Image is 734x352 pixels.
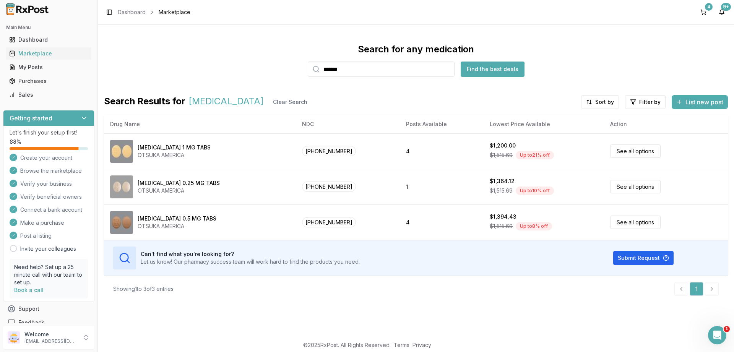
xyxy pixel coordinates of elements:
[9,50,88,57] div: Marketplace
[138,215,216,222] div: [MEDICAL_DATA] 0.5 MG TABS
[674,282,719,296] nav: pagination
[110,211,133,234] img: Rexulti 0.5 MG TABS
[20,193,82,201] span: Verify beneficial owners
[716,6,728,18] button: 9+
[20,232,52,240] span: Post a listing
[118,8,146,16] a: Dashboard
[610,216,661,229] a: See all options
[516,222,552,230] div: Up to 8 % off
[267,95,313,109] button: Clear Search
[484,115,604,133] th: Lowest Price Available
[141,258,360,266] p: Let us know! Our pharmacy success team will work hard to find the products you need.
[18,319,44,326] span: Feedback
[9,63,88,71] div: My Posts
[10,129,88,136] p: Let's finish your setup first!
[613,251,674,265] button: Submit Request
[118,8,190,16] nav: breadcrumb
[9,77,88,85] div: Purchases
[394,342,409,348] a: Terms
[639,98,661,106] span: Filter by
[705,3,713,11] div: 4
[3,316,94,329] button: Feedback
[20,206,82,214] span: Connect a bank account
[159,8,190,16] span: Marketplace
[490,142,516,149] div: $1,200.00
[138,179,220,187] div: [MEDICAL_DATA] 0.25 MG TABS
[24,331,78,338] p: Welcome
[412,342,431,348] a: Privacy
[3,75,94,87] button: Purchases
[697,6,710,18] button: 4
[400,115,484,133] th: Posts Available
[113,285,174,293] div: Showing 1 to 3 of 3 entries
[610,180,661,193] a: See all options
[20,167,82,175] span: Browse the marketplace
[490,177,515,185] div: $1,364.12
[6,24,91,31] h2: Main Menu
[24,338,78,344] p: [EMAIL_ADDRESS][DOMAIN_NAME]
[400,169,484,204] td: 1
[302,146,356,156] span: [PHONE_NUMBER]
[138,144,211,151] div: [MEDICAL_DATA] 1 MG TABS
[6,88,91,102] a: Sales
[188,95,264,109] span: [MEDICAL_DATA]
[690,282,703,296] a: 1
[3,89,94,101] button: Sales
[110,140,133,163] img: Rexulti 1 MG TABS
[3,3,52,15] img: RxPost Logo
[9,91,88,99] div: Sales
[672,95,728,109] button: List new post
[490,187,513,195] span: $1,515.69
[6,74,91,88] a: Purchases
[20,219,64,227] span: Make a purchase
[9,36,88,44] div: Dashboard
[14,263,83,286] p: Need help? Set up a 25 minute call with our team to set up.
[302,182,356,192] span: [PHONE_NUMBER]
[14,287,44,293] a: Book a call
[595,98,614,106] span: Sort by
[3,302,94,316] button: Support
[672,99,728,107] a: List new post
[6,33,91,47] a: Dashboard
[490,213,516,221] div: $1,394.43
[20,154,72,162] span: Create your account
[6,47,91,60] a: Marketplace
[516,187,554,195] div: Up to 10 % off
[302,217,356,227] span: [PHONE_NUMBER]
[3,61,94,73] button: My Posts
[490,222,513,230] span: $1,515.69
[138,151,211,159] div: OTSUKA AMERICA
[296,115,400,133] th: NDC
[20,245,76,253] a: Invite your colleagues
[490,151,513,159] span: $1,515.69
[604,115,728,133] th: Action
[708,326,726,344] iframe: Intercom live chat
[400,204,484,240] td: 4
[141,250,360,258] h3: Can't find what you're looking for?
[610,144,661,158] a: See all options
[110,175,133,198] img: Rexulti 0.25 MG TABS
[358,43,474,55] div: Search for any medication
[724,326,730,332] span: 1
[104,95,185,109] span: Search Results for
[20,180,72,188] span: Verify your business
[400,133,484,169] td: 4
[685,97,723,107] span: List new post
[104,115,296,133] th: Drug Name
[625,95,666,109] button: Filter by
[138,222,216,230] div: OTSUKA AMERICA
[138,187,220,195] div: OTSUKA AMERICA
[461,62,525,77] button: Find the best deals
[516,151,554,159] div: Up to 21 % off
[581,95,619,109] button: Sort by
[3,47,94,60] button: Marketplace
[10,114,52,123] h3: Getting started
[3,34,94,46] button: Dashboard
[8,331,20,344] img: User avatar
[6,60,91,74] a: My Posts
[10,138,21,146] span: 88 %
[721,3,731,11] div: 9+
